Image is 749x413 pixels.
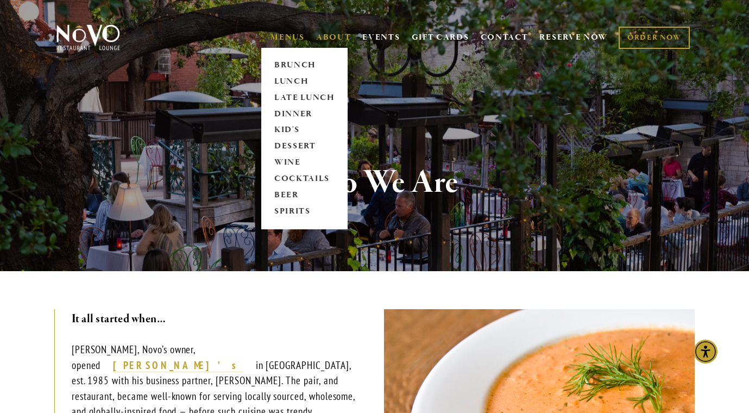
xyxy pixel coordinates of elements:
a: BEER [270,187,338,204]
a: CONTACT [481,27,528,48]
a: RESERVE NOW [539,27,608,48]
a: [PERSON_NAME]’s [113,359,243,373]
a: BRUNCH [270,57,338,73]
a: MENUS [270,32,305,43]
a: COCKTAILS [270,171,338,187]
div: Accessibility Menu [694,340,717,364]
strong: [PERSON_NAME]’s [113,359,243,372]
strong: It all started when… [72,311,166,327]
img: Novo Restaurant &amp; Lounge [54,24,122,51]
a: ORDER NOW [619,27,690,49]
a: EVENTS [362,32,400,43]
strong: Who We Are [291,162,459,203]
a: SPIRITS [270,204,338,220]
a: KID'S [270,122,338,139]
a: GIFT CARDS [412,27,469,48]
a: WINE [270,155,338,171]
a: LUNCH [270,73,338,90]
a: LATE LUNCH [270,90,338,106]
a: ABOUT [316,32,351,43]
a: DINNER [270,106,338,122]
a: DESSERT [270,139,338,155]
